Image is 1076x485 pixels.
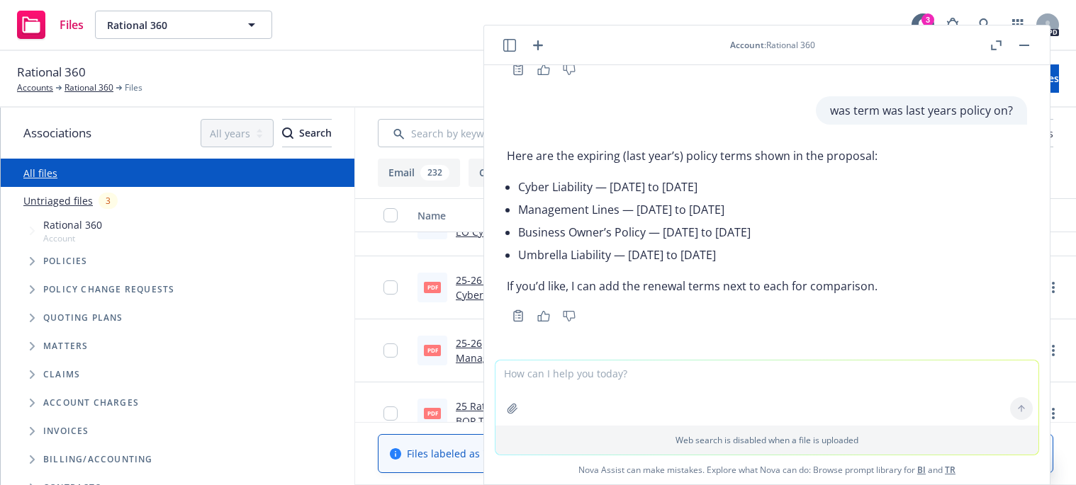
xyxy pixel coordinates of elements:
input: Toggle Row Selected [383,343,398,358]
a: Report a Bug [938,11,967,39]
svg: Copy to clipboard [512,63,525,76]
div: Search [282,120,332,147]
a: Switch app [1004,11,1032,39]
span: Files labeled as "Auto ID card" are hidden. [407,446,705,461]
span: Policy change requests [43,285,174,294]
div: 3 [99,193,118,209]
a: TR [945,464,955,476]
span: Rational 360 [17,63,86,81]
button: Thumbs down [558,59,581,79]
a: 25 Rational 360 BOP Travelers Policy 680-7Y730823-25-42.pdf [456,399,529,472]
input: Toggle Row Selected [383,406,398,421]
svg: Search [282,127,293,139]
li: Management Lines — [DATE] to [DATE] [518,198,878,221]
span: Billing/Accounting [43,455,153,464]
input: Search by keyword... [378,119,587,147]
li: Cyber Liability — [DATE] to [DATE] [518,176,878,198]
a: more [1045,405,1062,422]
a: Rational 360 [65,81,113,94]
span: Invoices [43,427,89,435]
a: Untriaged files [23,193,93,208]
a: All files [23,166,57,180]
span: Matters [43,342,88,350]
a: Search [971,11,999,39]
span: pdf [424,345,441,355]
button: SearchSearch [282,119,332,147]
svg: Copy to clipboard [512,309,525,322]
button: Thumbs down [558,306,581,326]
button: Rational 360 [95,11,272,39]
span: Policies [43,257,88,266]
p: was term was last years policy on? [830,102,1013,119]
button: Email [378,159,460,187]
span: Account [730,39,764,51]
input: Select all [383,208,398,222]
a: Accounts [17,81,53,94]
span: Quoting plans [43,314,123,322]
div: Tree Example [1,215,354,445]
a: 25-26 Management Liability Quote.pdf [456,336,519,394]
span: Associations [23,124,91,142]
button: Name [412,198,534,232]
a: more [1045,342,1062,359]
p: If you’d like, I can add the renewal terms next to each for comparison. [507,278,878,295]
p: Here are the expiring (last year’s) policy terms shown in the proposal: [507,147,878,164]
a: 25-26 E&O with Cyber Quote.pdf [456,273,529,316]
span: Files [60,19,84,30]
span: Account charges [43,399,139,407]
span: Nova Assist can make mistakes. Explore what Nova can do: Browse prompt library for and [490,455,1044,484]
li: Business Owner’s Policy — [DATE] to [DATE] [518,221,878,244]
p: Web search is disabled when a file is uploaded [504,434,1030,446]
span: Rational 360 [107,18,230,33]
a: BI [917,464,926,476]
button: Certificate of insurance [469,159,633,187]
div: Name [417,208,513,223]
a: more [1045,279,1062,296]
input: Toggle Row Selected [383,280,398,295]
span: Claims [43,370,80,379]
span: Rational 360 [43,217,102,232]
li: Umbrella Liability — [DATE] to [DATE] [518,244,878,266]
div: : Rational 360 [730,39,815,51]
span: pdf [424,408,441,418]
div: 232 [420,165,449,181]
span: Account [43,232,102,244]
a: Files [11,5,89,45]
div: 3 [921,13,934,26]
span: pdf [424,282,441,292]
span: Files [125,81,142,94]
